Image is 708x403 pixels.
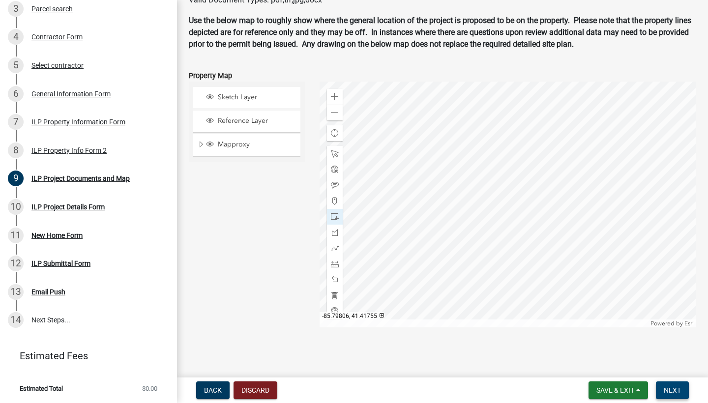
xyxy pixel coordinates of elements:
[20,385,63,392] span: Estimated Total
[193,111,300,133] li: Reference Layer
[648,319,696,327] div: Powered by
[31,175,130,182] div: ILP Project Documents and Map
[215,140,297,149] span: Mapproxy
[31,118,125,125] div: ILP Property Information Form
[205,140,297,150] div: Mapproxy
[8,58,24,73] div: 5
[8,1,24,17] div: 3
[8,86,24,102] div: 6
[327,105,343,120] div: Zoom out
[31,33,83,40] div: Contractor Form
[205,116,297,126] div: Reference Layer
[31,288,65,295] div: Email Push
[189,73,232,80] label: Property Map
[8,199,24,215] div: 10
[31,147,107,154] div: ILP Property Info Form 2
[189,16,691,49] strong: Use the below map to roughly show where the general location of the project is proposed to be on ...
[196,381,230,399] button: Back
[31,62,84,69] div: Select contractor
[31,232,83,239] div: New Home Form
[8,114,24,130] div: 7
[664,386,681,394] span: Next
[8,346,161,366] a: Estimated Fees
[8,143,24,158] div: 8
[193,87,300,109] li: Sketch Layer
[684,320,694,327] a: Esri
[192,85,301,160] ul: Layer List
[31,90,111,97] div: General Information Form
[197,140,205,150] span: Expand
[234,381,277,399] button: Discard
[8,312,24,328] div: 14
[8,228,24,243] div: 11
[8,29,24,45] div: 4
[31,260,90,267] div: ILP Submittal Form
[8,284,24,300] div: 13
[31,5,73,12] div: Parcel search
[142,385,157,392] span: $0.00
[8,171,24,186] div: 9
[205,93,297,103] div: Sketch Layer
[327,125,343,141] div: Find my location
[596,386,634,394] span: Save & Exit
[215,116,297,125] span: Reference Layer
[215,93,297,102] span: Sketch Layer
[204,386,222,394] span: Back
[589,381,648,399] button: Save & Exit
[193,134,300,157] li: Mapproxy
[31,203,105,210] div: ILP Project Details Form
[8,256,24,271] div: 12
[327,89,343,105] div: Zoom in
[656,381,689,399] button: Next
